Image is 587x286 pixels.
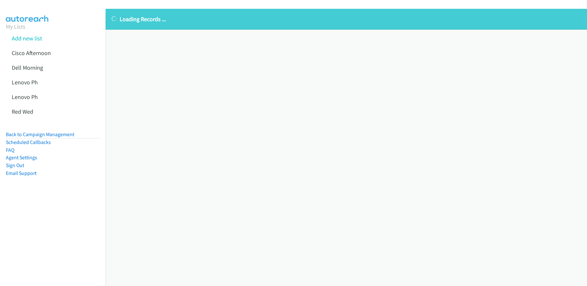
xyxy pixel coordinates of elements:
[12,79,38,86] a: Lenovo Ph
[6,154,37,161] a: Agent Settings
[6,147,14,153] a: FAQ
[12,35,42,42] a: Add new list
[12,93,38,101] a: Lenovo Ph
[6,170,37,176] a: Email Support
[6,139,51,145] a: Scheduled Callbacks
[6,23,25,30] a: My Lists
[6,162,24,168] a: Sign Out
[12,49,51,57] a: Cisco Afternoon
[111,15,581,23] p: Loading Records ...
[12,64,43,71] a: Dell Morning
[12,108,33,115] a: Red Wed
[6,131,74,137] a: Back to Campaign Management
